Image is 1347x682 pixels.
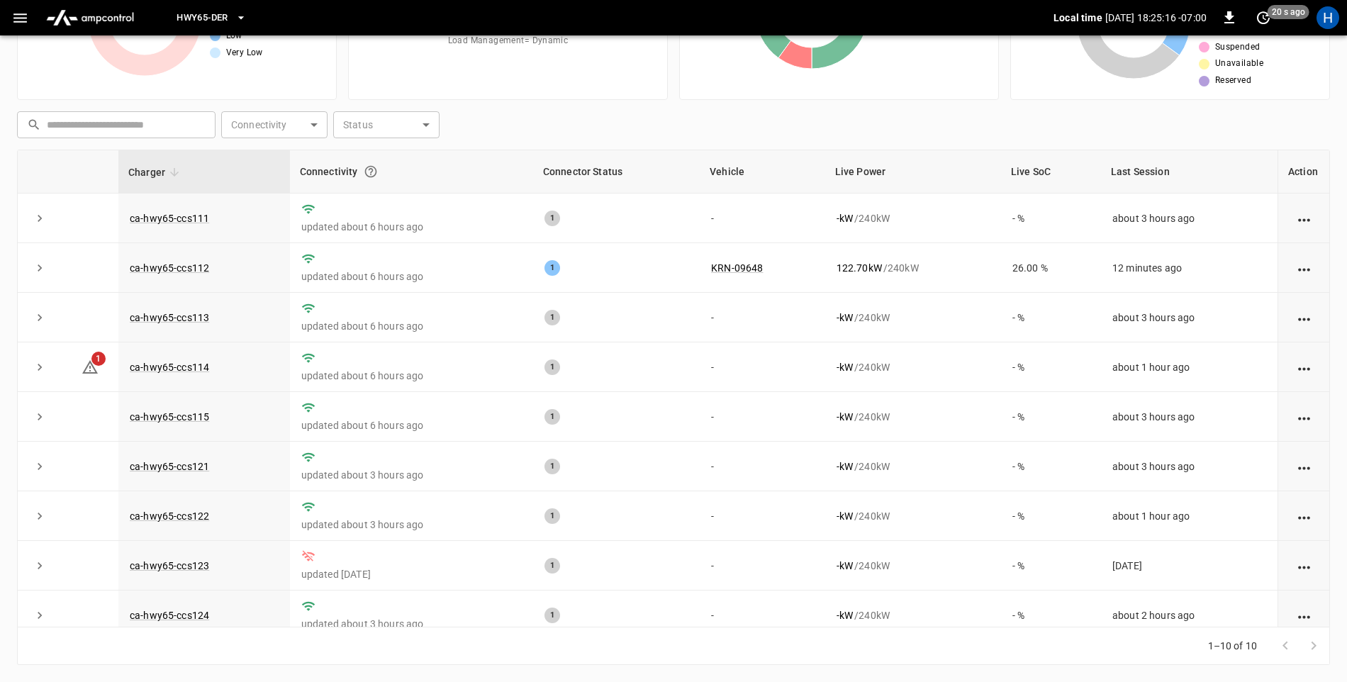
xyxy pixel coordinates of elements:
[171,4,252,32] button: HWY65-DER
[301,518,522,532] p: updated about 3 hours ago
[177,10,228,26] span: HWY65-DER
[301,567,522,581] p: updated [DATE]
[544,359,560,375] div: 1
[130,610,209,621] a: ca-hwy65-ccs124
[301,617,522,631] p: updated about 3 hours ago
[837,360,990,374] div: / 240 kW
[700,194,825,243] td: -
[130,560,209,571] a: ca-hwy65-ccs123
[837,559,990,573] div: / 240 kW
[1001,194,1101,243] td: - %
[1295,459,1313,474] div: action cell options
[837,608,853,622] p: - kW
[700,293,825,342] td: -
[1295,410,1313,424] div: action cell options
[1268,5,1309,19] span: 20 s ago
[448,34,569,48] span: Load Management = Dynamic
[226,46,263,60] span: Very Low
[130,213,209,224] a: ca-hwy65-ccs111
[544,508,560,524] div: 1
[1295,360,1313,374] div: action cell options
[1101,293,1278,342] td: about 3 hours ago
[837,261,990,275] div: / 240 kW
[544,558,560,574] div: 1
[1101,194,1278,243] td: about 3 hours ago
[1101,150,1278,194] th: Last Session
[544,459,560,474] div: 1
[1001,442,1101,491] td: - %
[544,211,560,226] div: 1
[1101,342,1278,392] td: about 1 hour ago
[700,150,825,194] th: Vehicle
[29,555,50,576] button: expand row
[544,409,560,425] div: 1
[226,29,242,43] span: Low
[837,211,853,225] p: - kW
[1252,6,1275,29] button: set refresh interval
[301,468,522,482] p: updated about 3 hours ago
[837,509,853,523] p: - kW
[1001,541,1101,591] td: - %
[1295,261,1313,275] div: action cell options
[1295,559,1313,573] div: action cell options
[29,505,50,527] button: expand row
[301,319,522,333] p: updated about 6 hours ago
[544,608,560,623] div: 1
[29,357,50,378] button: expand row
[130,510,209,522] a: ca-hwy65-ccs122
[700,591,825,640] td: -
[1001,491,1101,541] td: - %
[130,461,209,472] a: ca-hwy65-ccs121
[29,307,50,328] button: expand row
[1295,211,1313,225] div: action cell options
[130,411,209,423] a: ca-hwy65-ccs115
[1101,243,1278,293] td: 12 minutes ago
[1101,392,1278,442] td: about 3 hours ago
[1001,591,1101,640] td: - %
[29,456,50,477] button: expand row
[82,361,99,372] a: 1
[40,4,140,31] img: ampcontrol.io logo
[533,150,700,194] th: Connector Status
[837,410,853,424] p: - kW
[1001,293,1101,342] td: - %
[1101,591,1278,640] td: about 2 hours ago
[1295,608,1313,622] div: action cell options
[91,352,106,366] span: 1
[1278,150,1329,194] th: Action
[837,261,882,275] p: 122.70 kW
[301,220,522,234] p: updated about 6 hours ago
[130,362,209,373] a: ca-hwy65-ccs114
[700,491,825,541] td: -
[700,342,825,392] td: -
[130,262,209,274] a: ca-hwy65-ccs112
[700,392,825,442] td: -
[700,541,825,591] td: -
[837,360,853,374] p: - kW
[301,418,522,432] p: updated about 6 hours ago
[837,509,990,523] div: / 240 kW
[29,257,50,279] button: expand row
[1215,57,1263,71] span: Unavailable
[1001,392,1101,442] td: - %
[1053,11,1102,25] p: Local time
[544,260,560,276] div: 1
[837,211,990,225] div: / 240 kW
[837,608,990,622] div: / 240 kW
[711,262,763,274] a: KRN-09648
[29,605,50,626] button: expand row
[1001,342,1101,392] td: - %
[1001,243,1101,293] td: 26.00 %
[1208,639,1258,653] p: 1–10 of 10
[700,442,825,491] td: -
[1295,509,1313,523] div: action cell options
[301,369,522,383] p: updated about 6 hours ago
[837,311,990,325] div: / 240 kW
[837,459,990,474] div: / 240 kW
[1101,541,1278,591] td: [DATE]
[837,559,853,573] p: - kW
[544,310,560,325] div: 1
[358,159,384,184] button: Connection between the charger and our software.
[837,459,853,474] p: - kW
[1101,491,1278,541] td: about 1 hour ago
